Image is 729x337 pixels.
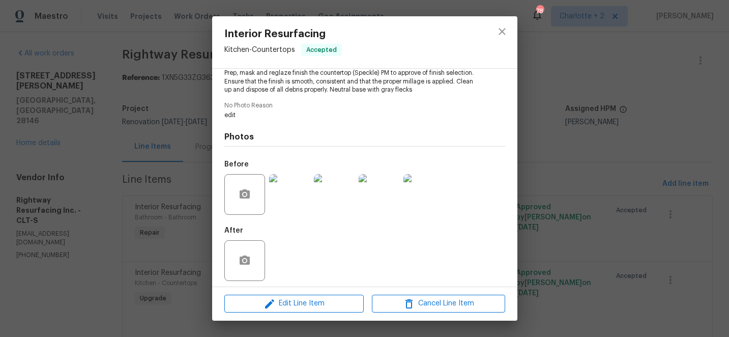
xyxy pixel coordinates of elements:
[224,69,477,94] span: Prep, mask and reglaze finish the countertop (Speckle) PM to approve of finish selection. Ensure ...
[224,29,342,40] span: Interior Resurfacing
[224,132,505,142] h4: Photos
[224,111,477,120] span: edit
[224,46,295,53] span: Kitchen - Countertops
[224,295,364,313] button: Edit Line Item
[372,295,505,313] button: Cancel Line Item
[375,297,502,310] span: Cancel Line Item
[490,19,514,44] button: close
[224,227,243,234] h5: After
[224,102,505,109] span: No Photo Reason
[227,297,361,310] span: Edit Line Item
[224,161,249,168] h5: Before
[536,6,543,16] div: 78
[302,45,341,55] span: Accepted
